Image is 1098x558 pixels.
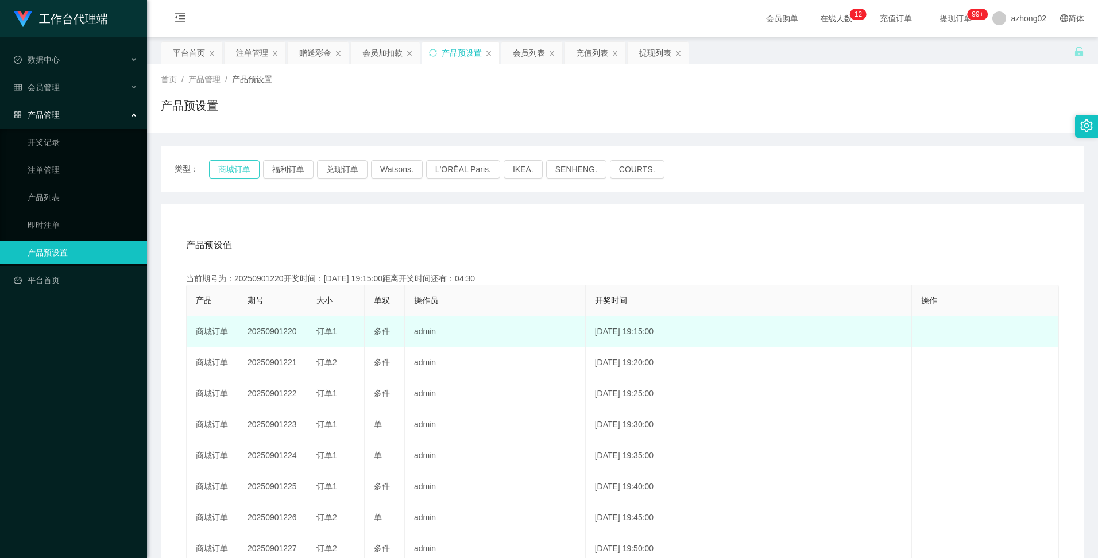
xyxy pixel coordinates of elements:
td: 20250901225 [238,471,307,502]
i: 图标: close [335,50,342,57]
a: 产品列表 [28,186,138,209]
td: [DATE] 19:15:00 [586,316,912,347]
td: [DATE] 19:40:00 [586,471,912,502]
button: L'ORÉAL Paris. [426,160,500,179]
div: 平台首页 [173,42,205,64]
div: 会员列表 [513,42,545,64]
div: 充值列表 [576,42,608,64]
i: 图标: appstore-o [14,111,22,119]
td: [DATE] 19:20:00 [586,347,912,378]
td: 商城订单 [187,316,238,347]
td: 20250901220 [238,316,307,347]
button: 兑现订单 [317,160,368,179]
span: 多件 [374,544,390,553]
span: 订单1 [316,420,337,429]
div: 当前期号为：20250901220开奖时间：[DATE] 19:15:00距离开奖时间还有：04:30 [186,273,1059,285]
span: 产品预设置 [232,75,272,84]
i: 图标: close [406,50,413,57]
button: COURTS. [610,160,664,179]
span: 开奖时间 [595,296,627,305]
span: 单 [374,451,382,460]
span: 大小 [316,296,333,305]
span: 订单1 [316,482,337,491]
i: 图标: close [485,50,492,57]
td: 20250901226 [238,502,307,533]
span: 产品 [196,296,212,305]
td: 20250901222 [238,378,307,409]
div: 会员加扣款 [362,42,403,64]
span: 订单1 [316,451,337,460]
button: 商城订单 [209,160,260,179]
td: [DATE] 19:35:00 [586,440,912,471]
span: 单 [374,513,382,522]
h1: 工作台代理端 [39,1,108,37]
span: 充值订单 [874,14,918,22]
td: 商城订单 [187,502,238,533]
td: 商城订单 [187,440,238,471]
i: 图标: close [612,50,618,57]
span: 多件 [374,327,390,336]
a: 即时注单 [28,214,138,237]
span: 单 [374,420,382,429]
td: [DATE] 19:45:00 [586,502,912,533]
img: logo.9652507e.png [14,11,32,28]
td: [DATE] 19:30:00 [586,409,912,440]
span: 多件 [374,358,390,367]
td: 商城订单 [187,471,238,502]
span: 产品预设值 [186,238,232,252]
span: / [225,75,227,84]
td: admin [405,471,586,502]
div: 注单管理 [236,42,268,64]
i: 图标: close [208,50,215,57]
td: [DATE] 19:25:00 [586,378,912,409]
td: 商城订单 [187,378,238,409]
h1: 产品预设置 [161,97,218,114]
span: 多件 [374,482,390,491]
i: 图标: table [14,83,22,91]
td: 20250901223 [238,409,307,440]
td: admin [405,378,586,409]
div: 产品预设置 [442,42,482,64]
i: 图标: unlock [1074,46,1084,57]
span: 产品管理 [14,110,60,119]
div: 提现列表 [639,42,671,64]
p: 2 [858,9,862,20]
span: 产品管理 [188,75,221,84]
span: 操作员 [414,296,438,305]
i: 图标: setting [1080,119,1093,132]
span: / [181,75,184,84]
span: 首页 [161,75,177,84]
td: 商城订单 [187,409,238,440]
span: 订单1 [316,389,337,398]
td: admin [405,409,586,440]
td: admin [405,316,586,347]
i: 图标: close [675,50,682,57]
i: 图标: check-circle-o [14,56,22,64]
i: 图标: menu-fold [161,1,200,37]
i: 图标: close [548,50,555,57]
span: 提现订单 [934,14,977,22]
span: 订单2 [316,544,337,553]
span: 订单2 [316,513,337,522]
span: 订单2 [316,358,337,367]
a: 图标: dashboard平台首页 [14,269,138,292]
i: 图标: global [1060,14,1068,22]
span: 期号 [248,296,264,305]
div: 赠送彩金 [299,42,331,64]
button: 福利订单 [263,160,314,179]
a: 开奖记录 [28,131,138,154]
span: 数据中心 [14,55,60,64]
span: 订单1 [316,327,337,336]
button: SENHENG. [546,160,606,179]
sup: 12 [850,9,867,20]
span: 单双 [374,296,390,305]
sup: 1046 [967,9,988,20]
td: admin [405,502,586,533]
p: 1 [855,9,859,20]
button: IKEA. [504,160,543,179]
td: 商城订单 [187,347,238,378]
span: 多件 [374,389,390,398]
span: 操作 [921,296,937,305]
td: 20250901221 [238,347,307,378]
span: 在线人数 [814,14,858,22]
